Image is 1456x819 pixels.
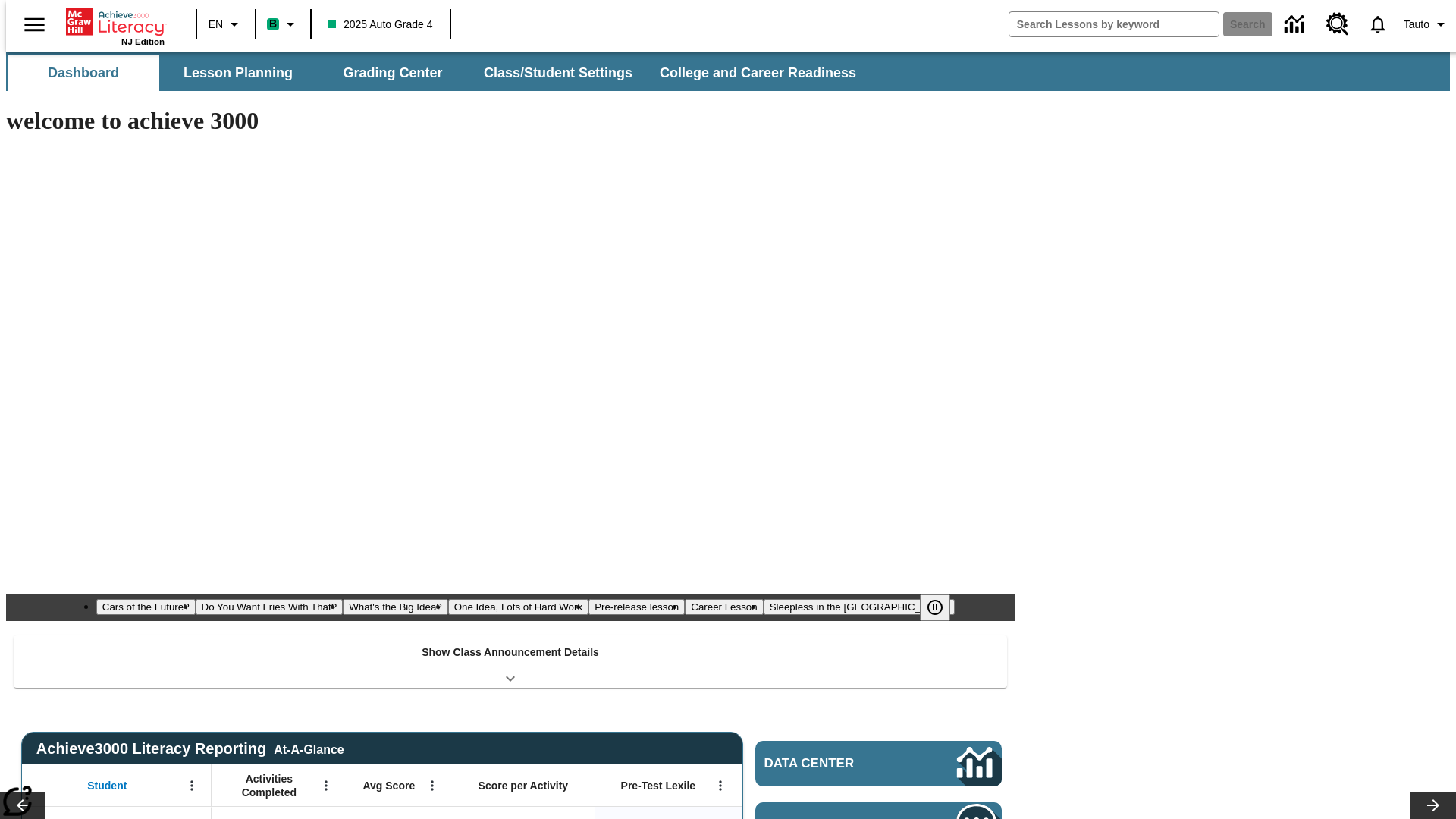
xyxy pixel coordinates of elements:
[219,772,319,799] span: Activities Completed
[1358,5,1398,44] a: Notifications
[202,11,250,38] button: Language: EN, Select a language
[36,740,344,758] span: Achieve3000 Literacy Reporting
[448,599,588,615] button: Slide 4 One Idea, Lots of Hard Work
[920,594,965,621] div: Pause
[8,55,159,91] button: Dashboard
[472,55,645,91] button: Class/Student Settings
[87,779,127,792] span: Student
[328,17,433,33] span: 2025 Auto Grade 4
[1404,17,1429,33] span: Tauto
[269,14,277,33] span: B
[621,779,696,792] span: Pre-Test Lexile
[12,2,57,47] button: Open side menu
[343,599,448,615] button: Slide 3 What's the Big Idea?
[274,740,344,757] div: At-A-Glance
[196,599,344,615] button: Slide 2 Do You Want Fries With That?
[648,55,868,91] button: College and Career Readiness
[685,599,763,615] button: Slide 6 Career Lesson
[764,599,955,615] button: Slide 7 Sleepless in the Animal Kingdom
[209,17,223,33] span: EN
[755,741,1002,786] a: Data Center
[315,774,337,797] button: Open Menu
[66,5,165,46] div: Home
[6,107,1015,135] h1: welcome to achieve 3000
[362,779,415,792] span: Avg Score
[66,7,165,37] a: Home
[1398,11,1456,38] button: Profile/Settings
[1276,4,1317,45] a: Data Center
[14,635,1007,688] div: Show Class Announcement Details
[764,756,906,771] span: Data Center
[422,645,599,661] p: Show Class Announcement Details
[6,52,1450,91] div: SubNavbar
[180,774,203,797] button: Open Menu
[920,594,950,621] button: Pause
[121,37,165,46] span: NJ Edition
[317,55,469,91] button: Grading Center
[261,11,306,38] button: Boost Class color is mint green. Change class color
[421,774,444,797] button: Open Menu
[1317,4,1358,45] a: Resource Center, Will open in new tab
[588,599,685,615] button: Slide 5 Pre-release lesson
[6,55,870,91] div: SubNavbar
[1009,12,1219,36] input: search field
[709,774,732,797] button: Open Menu
[479,779,569,792] span: Score per Activity
[1410,792,1456,819] button: Lesson carousel, Next
[162,55,314,91] button: Lesson Planning
[96,599,196,615] button: Slide 1 Cars of the Future?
